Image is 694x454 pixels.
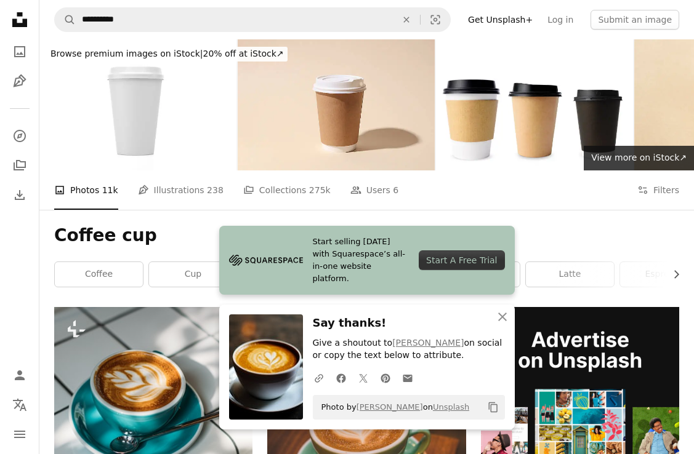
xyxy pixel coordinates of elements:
img: Isolated shot of three kinds disposable paper coffee cup on white background [436,39,633,170]
a: coffee [55,262,143,287]
button: scroll list to the right [665,262,679,287]
button: Submit an image [591,10,679,30]
h1: Coffee cup [54,225,679,247]
a: cup [149,262,237,287]
a: Browse premium images on iStock|20% off at iStock↗ [39,39,295,69]
a: Illustrations [7,69,32,94]
a: Photos [7,39,32,64]
button: Menu [7,422,32,447]
a: latte [526,262,614,287]
a: Share on Facebook [330,365,352,390]
h3: Say thanks! [313,314,505,332]
button: Visual search [421,8,450,31]
span: 275k [309,183,331,197]
a: Illustrations 238 [138,170,224,210]
a: Share on Twitter [352,365,374,390]
a: Unsplash [433,402,469,412]
a: Log in [540,10,581,30]
span: 6 [393,183,398,197]
a: View more on iStock↗ [584,146,694,170]
button: Search Unsplash [55,8,76,31]
span: Start selling [DATE] with Squarespace’s all-in-one website platform. [313,236,410,285]
form: Find visuals sitewide [54,7,451,32]
a: Explore [7,124,32,148]
a: Users 6 [350,170,399,210]
span: View more on iStock ↗ [591,153,687,162]
div: 20% off at iStock ↗ [47,47,288,62]
button: Clear [393,8,420,31]
a: green cup on saucer [267,425,466,436]
button: Copy to clipboard [483,397,504,418]
button: Filters [637,170,679,210]
a: Collections [7,153,32,178]
a: [PERSON_NAME] [392,338,464,348]
a: Start selling [DATE] with Squarespace’s all-in-one website platform.Start A Free Trial [219,226,515,295]
button: Language [7,392,32,417]
span: Browse premium images on iStock | [50,49,203,58]
img: file-1705255347840-230a6ab5bca9image [229,251,303,269]
a: Home — Unsplash [7,7,32,34]
a: Share on Pinterest [374,365,397,390]
p: Give a shoutout to on social or copy the text below to attribute. [313,337,505,362]
a: Download History [7,183,32,207]
a: Collections 275k [243,170,331,210]
span: 238 [207,183,224,197]
span: Photo by on [315,397,470,417]
img: Blank take away coffee cup [39,39,236,170]
a: Get Unsplash+ [461,10,540,30]
img: Craft cardboard disposable coffee cup on beige background with shadow. Minimalistic scene [238,39,435,170]
div: Start A Free Trial [419,250,504,270]
a: Share over email [397,365,419,390]
a: [PERSON_NAME] [357,402,423,412]
a: Log in / Sign up [7,363,32,388]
